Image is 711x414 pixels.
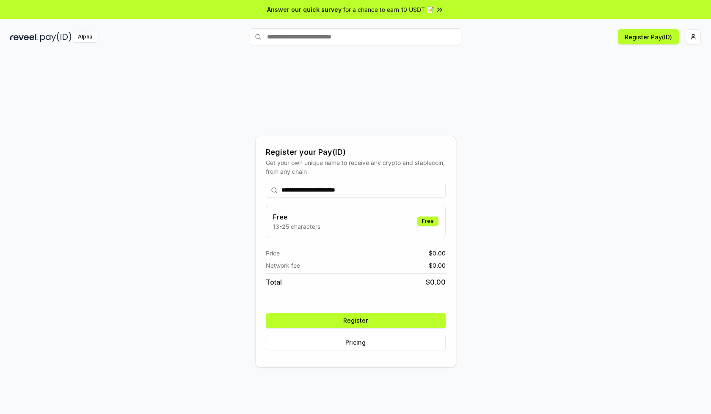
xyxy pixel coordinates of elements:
img: reveel_dark [10,32,39,42]
span: Price [266,249,280,258]
div: Alpha [73,32,97,42]
div: Register your Pay(ID) [266,146,446,158]
div: Free [417,217,438,226]
span: $ 0.00 [429,249,446,258]
button: Register Pay(ID) [618,29,679,44]
button: Pricing [266,335,446,350]
span: Network fee [266,261,300,270]
span: for a chance to earn 10 USDT 📝 [343,5,434,14]
button: Register [266,313,446,328]
h3: Free [273,212,320,222]
div: Get your own unique name to receive any crypto and stablecoin, from any chain [266,158,446,176]
span: $ 0.00 [429,261,446,270]
img: pay_id [40,32,72,42]
p: 13-25 characters [273,222,320,231]
span: Answer our quick survey [267,5,342,14]
span: $ 0.00 [426,277,446,287]
span: Total [266,277,282,287]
